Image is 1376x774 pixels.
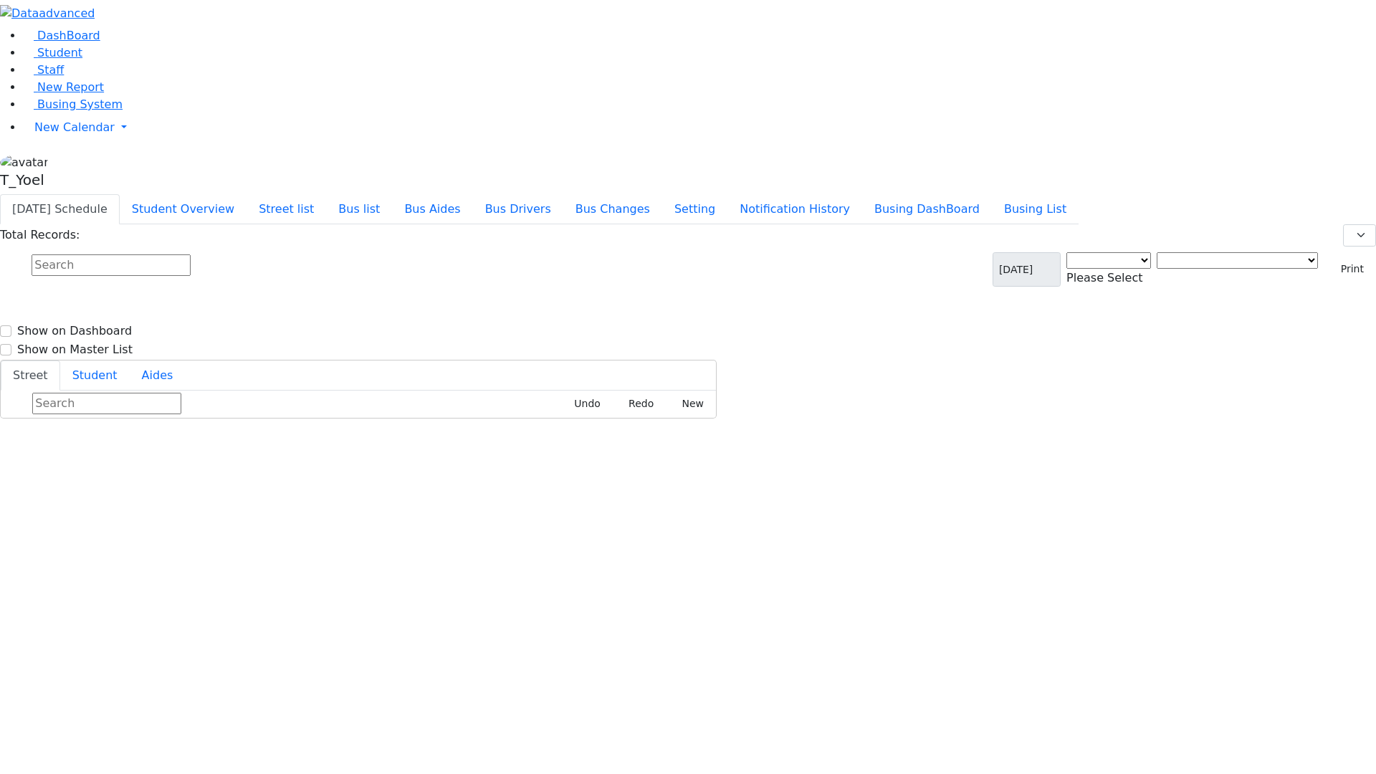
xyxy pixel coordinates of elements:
[1066,271,1142,285] span: Please Select
[17,322,132,340] label: Show on Dashboard
[23,113,1376,142] a: New Calendar
[666,393,710,415] button: New
[60,360,130,391] button: Student
[558,393,607,415] button: Undo
[32,254,191,276] input: Search
[247,194,326,224] button: Street list
[992,194,1079,224] button: Busing List
[37,29,100,42] span: DashBoard
[37,46,82,59] span: Student
[1,360,60,391] button: Street
[17,341,133,358] label: Show on Master List
[23,46,82,59] a: Student
[392,194,472,224] button: Bus Aides
[23,63,64,77] a: Staff
[23,80,104,94] a: New Report
[1343,224,1376,247] select: Default select example
[37,97,123,111] span: Busing System
[23,97,123,111] a: Busing System
[37,63,64,77] span: Staff
[32,393,181,414] input: Search
[37,80,104,94] span: New Report
[23,29,100,42] a: DashBoard
[130,360,186,391] button: Aides
[613,393,660,415] button: Redo
[34,120,115,134] span: New Calendar
[727,194,862,224] button: Notification History
[662,194,727,224] button: Setting
[563,194,662,224] button: Bus Changes
[1,391,716,418] div: Street
[1324,258,1370,280] button: Print
[120,194,247,224] button: Student Overview
[473,194,563,224] button: Bus Drivers
[862,194,992,224] button: Busing DashBoard
[326,194,392,224] button: Bus list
